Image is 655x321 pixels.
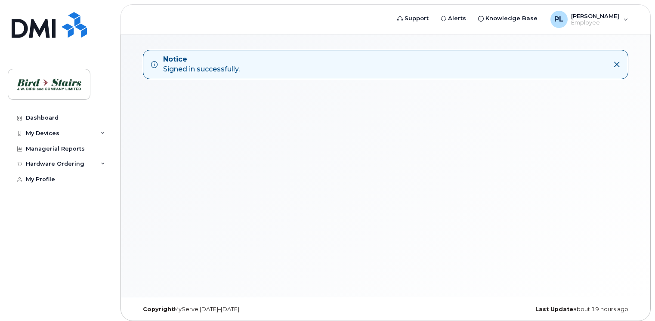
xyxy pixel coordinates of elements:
div: about 19 hours ago [469,306,635,313]
strong: Notice [163,55,240,65]
div: MyServe [DATE]–[DATE] [136,306,303,313]
div: Signed in successfully. [163,55,240,74]
strong: Copyright [143,306,174,312]
strong: Last Update [535,306,573,312]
